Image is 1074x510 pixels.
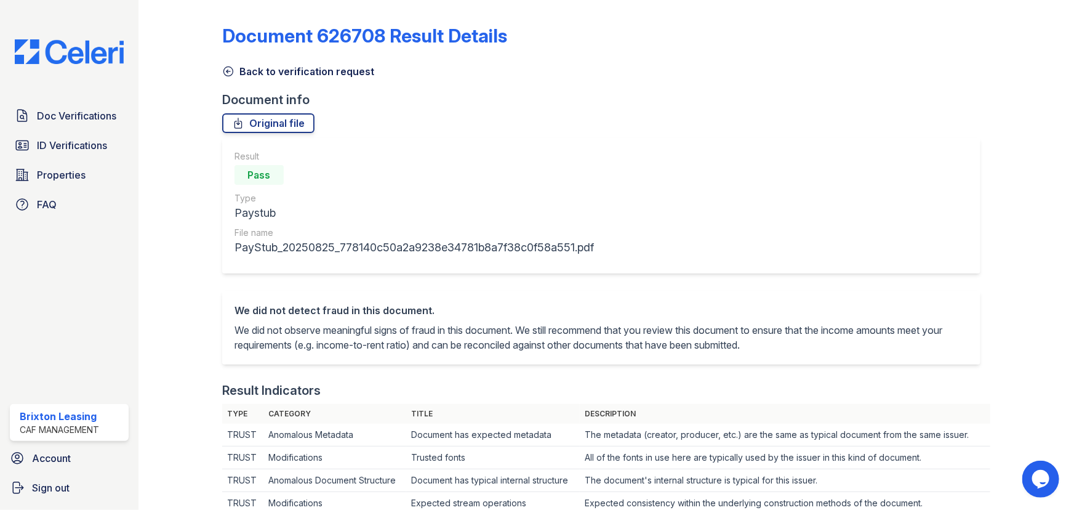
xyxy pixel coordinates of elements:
td: TRUST [222,469,263,492]
td: Anomalous Metadata [263,424,406,447]
a: FAQ [10,192,129,217]
td: Trusted fonts [406,447,580,469]
span: FAQ [37,197,57,212]
th: Category [263,404,406,424]
td: The metadata (creator, producer, etc.) are the same as typical document from the same issuer. [580,424,990,447]
p: We did not observe meaningful signs of fraud in this document. We still recommend that you review... [234,323,968,352]
div: Document info [222,91,990,108]
div: File name [234,227,550,239]
a: ID Verifications [10,133,129,158]
div: We did not detect fraud in this document. [234,303,968,318]
a: Account [5,446,134,471]
a: Properties [10,163,129,187]
div: Type [234,192,550,204]
th: Description [580,404,990,424]
div: Paystub [234,204,550,222]
a: Sign out [5,476,134,500]
td: TRUST [222,447,263,469]
a: Document 626708 Result Details [222,25,507,47]
td: All of the fonts in use here are typically used by the issuer in this kind of document. [580,447,990,469]
div: Pass [234,165,284,185]
span: Account [32,451,71,466]
td: Document has typical internal structure [406,469,580,492]
td: The document's internal structure is typical for this issuer. [580,469,990,492]
a: Back to verification request [222,64,374,79]
span: Doc Verifications [37,108,116,123]
div: Result Indicators [222,382,321,399]
th: Title [406,404,580,424]
td: TRUST [222,424,263,447]
span: Sign out [32,480,70,495]
a: Doc Verifications [10,103,129,128]
td: Anomalous Document Structure [263,469,406,492]
div: Result [234,150,550,163]
td: Document has expected metadata [406,424,580,447]
span: ID Verifications [37,138,107,153]
iframe: chat widget [1022,461,1062,498]
div: CAF Management [20,424,99,436]
td: Modifications [263,447,406,469]
span: Properties [37,168,86,182]
img: CE_Logo_Blue-a8612792a0a2168367f1c8372b55b34899dd931a85d93a1a3d3e32e68fde9ad4.png [5,39,134,64]
a: Original file [222,113,315,133]
div: Brixton Leasing [20,409,99,424]
div: PayStub_20250825_778140c50a2a9238e34781b8a7f38c0f58a551.pdf [234,239,550,256]
th: Type [222,404,263,424]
